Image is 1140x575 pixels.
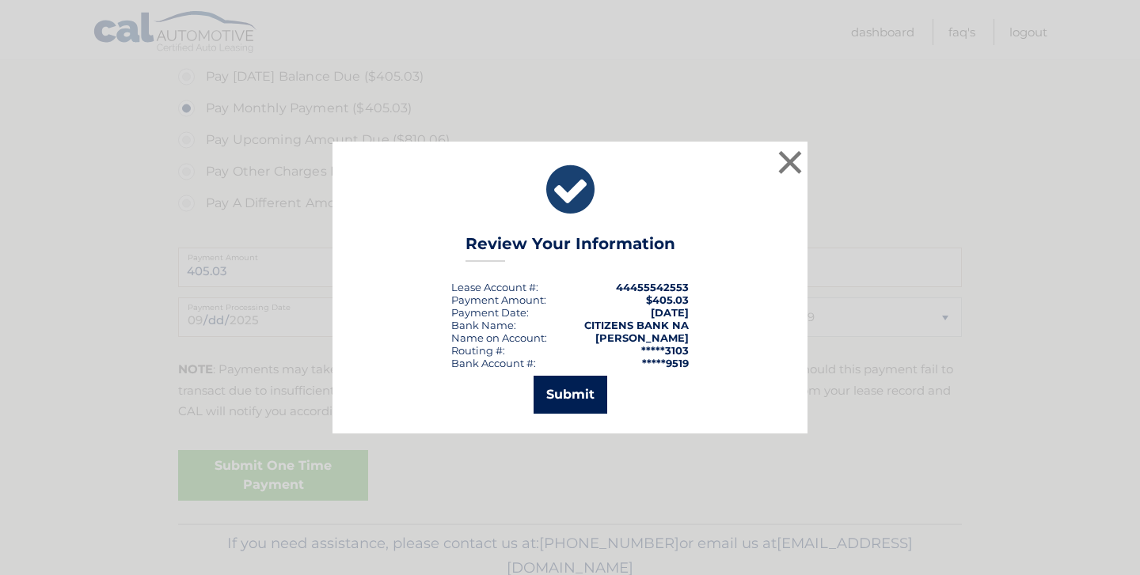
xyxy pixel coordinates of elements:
button: × [774,146,806,178]
h3: Review Your Information [465,234,675,262]
div: Routing #: [451,344,505,357]
div: : [451,306,529,319]
div: Lease Account #: [451,281,538,293]
strong: CITIZENS BANK NA [584,319,689,331]
div: Bank Account #: [451,357,536,369]
div: Payment Amount: [451,293,546,306]
strong: [PERSON_NAME] [595,331,689,344]
span: [DATE] [651,306,689,319]
div: Name on Account: [451,331,547,344]
div: Bank Name: [451,319,516,331]
span: $405.03 [646,293,689,306]
span: Payment Date [451,306,526,319]
button: Submit [534,376,607,414]
strong: 44455542553 [616,281,689,293]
